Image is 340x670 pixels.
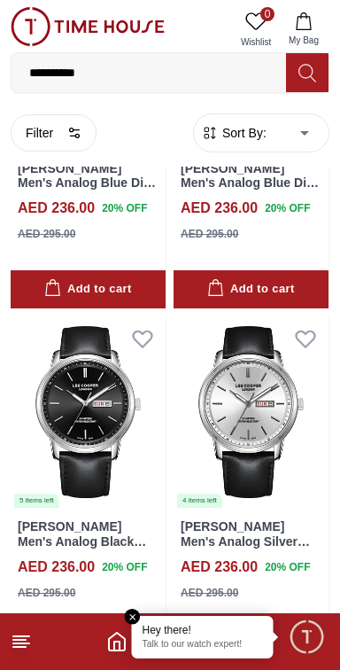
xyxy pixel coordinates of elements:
span: 20 % OFF [102,200,147,216]
button: Add to cart [11,270,166,308]
a: Home [106,631,127,652]
span: 0 [260,7,274,21]
a: [PERSON_NAME] Men's Analog Black Dial Watch - LC08235.351 [18,519,146,578]
div: Add to cart [44,279,131,300]
div: AED 295.00 [181,226,238,242]
h4: AED 236.00 [181,557,258,578]
div: AED 295.00 [181,585,238,601]
div: Add to cart [207,279,294,300]
p: Talk to our watch expert! [143,639,263,651]
span: 20 % OFF [102,559,147,575]
img: Lee Cooper Men's Analog Black Dial Watch - LC08235.351 [11,316,166,509]
button: Add to cart [174,270,328,308]
a: [PERSON_NAME] Men's Analog Blue Dial Watch - LC08235.394 [181,161,319,206]
em: Close tooltip [125,609,141,625]
button: Filter [11,114,97,152]
a: Lee Cooper Men's Analog Black Dial Watch - LC08235.3515 items left [11,316,166,509]
h4: AED 236.00 [18,198,95,219]
span: 20 % OFF [265,200,310,216]
span: 20 % OFF [265,559,310,575]
div: AED 295.00 [18,226,75,242]
div: Hey there! [143,623,263,637]
span: Wishlist [234,35,278,49]
img: Lee Cooper Men's Analog Silver Dial Watch - LC08235.331 [174,316,328,509]
a: [PERSON_NAME] Men's Analog Blue Dial Watch - LC08235.499 [18,161,156,206]
span: Sort By: [219,124,267,142]
a: Lee Cooper Men's Analog Silver Dial Watch - LC08235.3314 items left [174,316,328,509]
a: [PERSON_NAME] Men's Analog Silver Dial Watch - LC08235.331 [181,519,310,578]
button: My Bag [278,7,329,52]
div: Chat Widget [288,618,327,657]
h4: AED 236.00 [181,198,258,219]
h4: AED 236.00 [18,557,95,578]
div: 5 items left [14,494,59,508]
div: 4 items left [177,494,222,508]
span: My Bag [282,34,326,47]
button: Sort By: [201,124,267,142]
div: AED 295.00 [18,585,75,601]
img: ... [11,7,165,46]
a: 0Wishlist [234,7,278,52]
